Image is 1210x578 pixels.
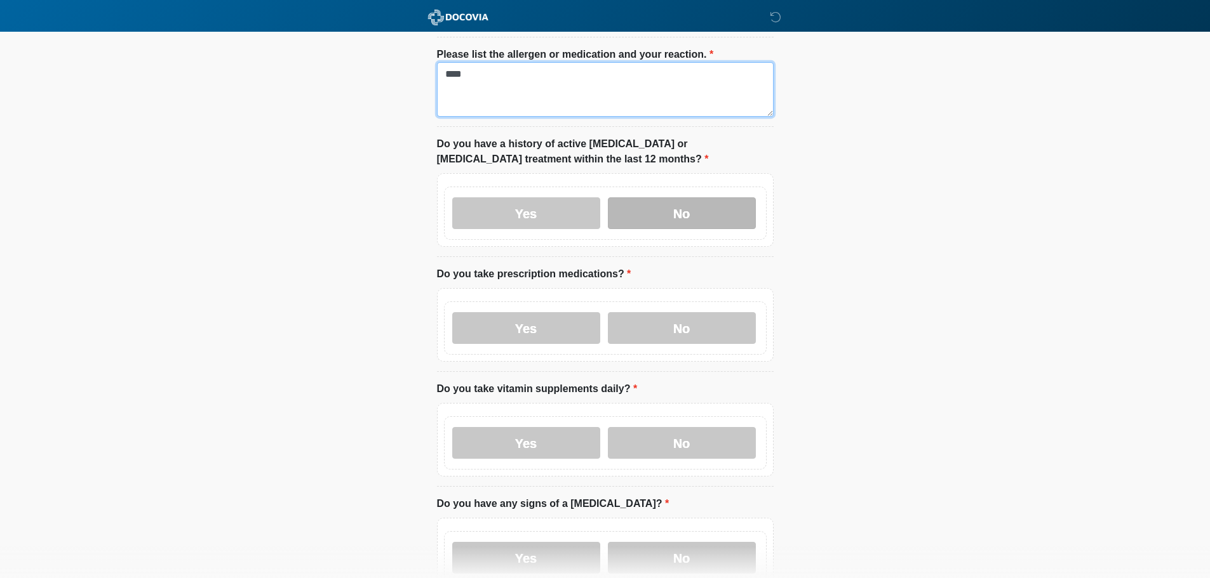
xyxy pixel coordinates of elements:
[452,542,600,574] label: Yes
[437,136,774,167] label: Do you have a history of active [MEDICAL_DATA] or [MEDICAL_DATA] treatment within the last 12 mon...
[608,427,756,459] label: No
[452,427,600,459] label: Yes
[424,10,492,25] img: ABC Med Spa- GFEase Logo
[452,197,600,229] label: Yes
[437,381,638,397] label: Do you take vitamin supplements daily?
[608,197,756,229] label: No
[452,312,600,344] label: Yes
[437,496,669,511] label: Do you have any signs of a [MEDICAL_DATA]?
[437,266,631,282] label: Do you take prescription medications?
[608,312,756,344] label: No
[608,542,756,574] label: No
[437,47,714,62] label: Please list the allergen or medication and your reaction.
